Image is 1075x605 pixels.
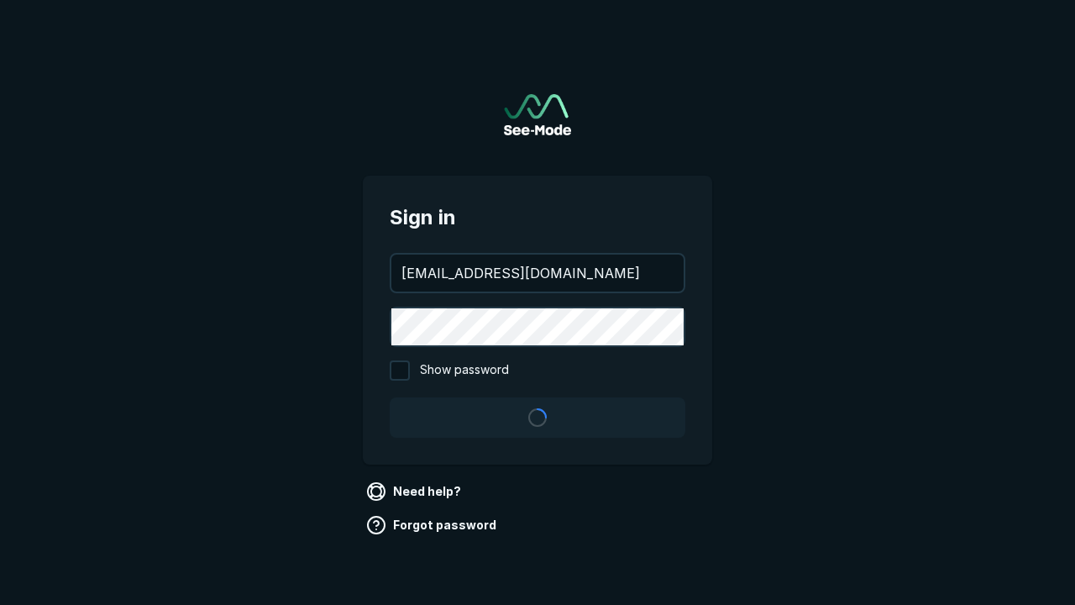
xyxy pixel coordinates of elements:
span: Sign in [390,203,685,233]
a: Go to sign in [504,94,571,135]
a: Forgot password [363,512,503,539]
input: your@email.com [391,255,684,292]
a: Need help? [363,478,468,505]
span: Show password [420,360,509,381]
img: See-Mode Logo [504,94,571,135]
